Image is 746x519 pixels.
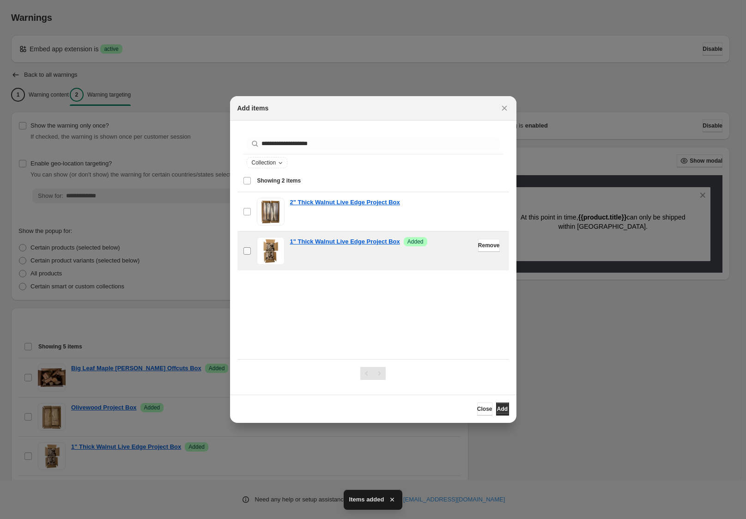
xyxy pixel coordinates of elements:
[407,238,424,245] span: Added
[252,159,276,166] span: Collection
[257,177,301,184] span: Showing 2 items
[290,198,400,207] a: 2" Thick Walnut Live Edge Project Box
[247,158,287,168] button: Collection
[477,405,492,413] span: Close
[498,102,511,115] button: Close
[360,367,386,380] nav: Pagination
[349,495,384,504] span: Items added
[497,405,508,413] span: Add
[290,237,400,246] a: 1" Thick Walnut Live Edge Project Box
[237,104,269,113] h2: Add items
[478,242,500,249] span: Remove
[496,403,509,415] button: Add
[478,239,500,252] button: Remove
[477,403,492,415] button: Close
